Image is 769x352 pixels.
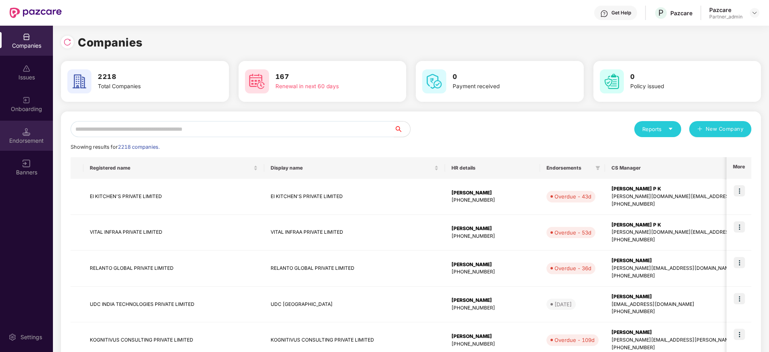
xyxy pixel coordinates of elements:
[451,333,534,340] div: [PERSON_NAME]
[630,82,731,91] div: Policy issued
[751,10,758,16] img: svg+xml;base64,PHN2ZyBpZD0iRHJvcGRvd24tMzJ4MzIiIHhtbG5zPSJodHRwOi8vd3d3LnczLm9yZy8yMDAwL3N2ZyIgd2...
[554,229,591,237] div: Overdue - 53d
[118,144,160,150] span: 2218 companies.
[554,192,591,200] div: Overdue - 43d
[451,189,534,197] div: [PERSON_NAME]
[451,340,534,348] div: [PHONE_NUMBER]
[78,34,143,51] h1: Companies
[451,261,534,269] div: [PERSON_NAME]
[275,72,376,82] h3: 167
[734,257,745,268] img: icon
[658,8,664,18] span: P
[594,163,602,173] span: filter
[697,126,702,133] span: plus
[264,287,445,323] td: UDC [GEOGRAPHIC_DATA]
[734,221,745,233] img: icon
[453,82,554,91] div: Payment received
[727,157,751,179] th: More
[630,72,731,82] h3: 0
[83,157,264,179] th: Registered name
[63,38,71,46] img: svg+xml;base64,PHN2ZyBpZD0iUmVsb2FkLTMyeDMyIiB4bWxucz0iaHR0cDovL3d3dy53My5vcmcvMjAwMC9zdmciIHdpZH...
[709,6,743,14] div: Pazcare
[554,300,572,308] div: [DATE]
[22,96,30,104] img: svg+xml;base64,PHN2ZyB3aWR0aD0iMjAiIGhlaWdodD0iMjAiIHZpZXdCb3g9IjAgMCAyMCAyMCIgZmlsbD0ibm9uZSIgeG...
[264,157,445,179] th: Display name
[22,160,30,168] img: svg+xml;base64,PHN2ZyB3aWR0aD0iMTYiIGhlaWdodD0iMTYiIHZpZXdCb3g9IjAgMCAxNiAxNiIgZmlsbD0ibm9uZSIgeG...
[22,65,30,73] img: svg+xml;base64,PHN2ZyBpZD0iSXNzdWVzX2Rpc2FibGVkIiB4bWxucz0iaHR0cDovL3d3dy53My5vcmcvMjAwMC9zdmciIH...
[8,333,16,341] img: svg+xml;base64,PHN2ZyBpZD0iU2V0dGluZy0yMHgyMCIgeG1sbnM9Imh0dHA6Ly93d3cudzMub3JnLzIwMDAvc3ZnIiB3aW...
[709,14,743,20] div: Partner_admin
[668,126,673,131] span: caret-down
[22,33,30,41] img: svg+xml;base64,PHN2ZyBpZD0iQ29tcGFuaWVzIiB4bWxucz0iaHR0cDovL3d3dy53My5vcmcvMjAwMC9zdmciIHdpZHRoPS...
[275,82,376,91] div: Renewal in next 60 days
[83,179,264,215] td: EI KITCHEN'S PRIVATE LIMITED
[98,82,199,91] div: Total Companies
[611,10,631,16] div: Get Help
[670,9,692,17] div: Pazcare
[22,128,30,136] img: svg+xml;base64,PHN2ZyB3aWR0aD0iMTQuNSIgaGVpZ2h0PSIxNC41IiB2aWV3Qm94PSIwIDAgMTYgMTYiIGZpbGw9Im5vbm...
[611,165,767,171] span: CS Manager
[394,126,410,132] span: search
[264,215,445,251] td: VITAL INFRAA PRIVATE LIMITED
[67,69,91,93] img: svg+xml;base64,PHN2ZyB4bWxucz0iaHR0cDovL3d3dy53My5vcmcvMjAwMC9zdmciIHdpZHRoPSI2MCIgaGVpZ2h0PSI2MC...
[595,166,600,170] span: filter
[451,196,534,204] div: [PHONE_NUMBER]
[600,69,624,93] img: svg+xml;base64,PHN2ZyB4bWxucz0iaHR0cDovL3d3dy53My5vcmcvMjAwMC9zdmciIHdpZHRoPSI2MCIgaGVpZ2h0PSI2MC...
[245,69,269,93] img: svg+xml;base64,PHN2ZyB4bWxucz0iaHR0cDovL3d3dy53My5vcmcvMjAwMC9zdmciIHdpZHRoPSI2MCIgaGVpZ2h0PSI2MC...
[734,293,745,304] img: icon
[18,333,45,341] div: Settings
[445,157,540,179] th: HR details
[546,165,592,171] span: Endorsements
[394,121,411,137] button: search
[83,251,264,287] td: RELANTO GLOBAL PRIVATE LIMITED
[264,179,445,215] td: EI KITCHEN'S PRIVATE LIMITED
[451,225,534,233] div: [PERSON_NAME]
[642,125,673,133] div: Reports
[271,165,433,171] span: Display name
[264,251,445,287] td: RELANTO GLOBAL PRIVATE LIMITED
[83,287,264,323] td: UDC INDIA TECHNOLOGIES PRIVATE LIMITED
[554,336,595,344] div: Overdue - 109d
[71,144,160,150] span: Showing results for
[98,72,199,82] h3: 2218
[600,10,608,18] img: svg+xml;base64,PHN2ZyBpZD0iSGVscC0zMngzMiIgeG1sbnM9Imh0dHA6Ly93d3cudzMub3JnLzIwMDAvc3ZnIiB3aWR0aD...
[10,8,62,18] img: New Pazcare Logo
[734,185,745,196] img: icon
[451,304,534,312] div: [PHONE_NUMBER]
[451,233,534,240] div: [PHONE_NUMBER]
[83,215,264,251] td: VITAL INFRAA PRIVATE LIMITED
[453,72,554,82] h3: 0
[554,264,591,272] div: Overdue - 36d
[451,268,534,276] div: [PHONE_NUMBER]
[451,297,534,304] div: [PERSON_NAME]
[734,329,745,340] img: icon
[689,121,751,137] button: plusNew Company
[422,69,446,93] img: svg+xml;base64,PHN2ZyB4bWxucz0iaHR0cDovL3d3dy53My5vcmcvMjAwMC9zdmciIHdpZHRoPSI2MCIgaGVpZ2h0PSI2MC...
[90,165,252,171] span: Registered name
[706,125,744,133] span: New Company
